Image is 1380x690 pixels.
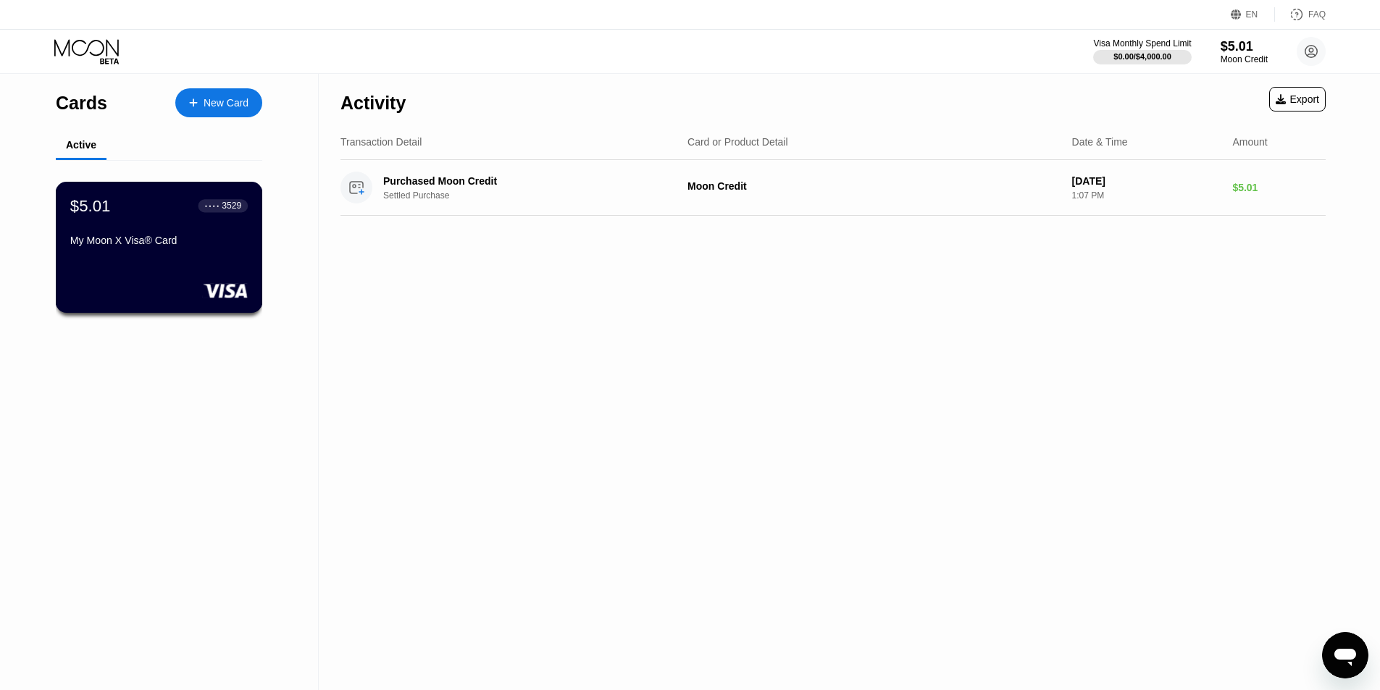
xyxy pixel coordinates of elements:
div: Moon Credit [1221,54,1268,64]
div: $5.01● ● ● ●3529My Moon X Visa® Card [57,182,262,312]
div: FAQ [1308,9,1326,20]
div: Card or Product Detail [687,136,788,148]
div: 1:07 PM [1072,190,1221,201]
div: Moon Credit [687,180,1061,192]
div: Amount [1232,136,1267,148]
div: Cards [56,93,107,114]
div: $5.01 [1221,39,1268,54]
div: Visa Monthly Spend Limit$0.00/$4,000.00 [1093,38,1191,64]
div: Settled Purchase [383,190,685,201]
div: [DATE] [1072,175,1221,187]
div: $5.01Moon Credit [1221,39,1268,64]
div: New Card [204,97,248,109]
div: FAQ [1275,7,1326,22]
div: $5.01 [70,196,111,215]
div: EN [1231,7,1275,22]
iframe: Botão para abrir a janela de mensagens [1322,632,1368,678]
div: Active [66,139,96,151]
div: Activity [340,93,406,114]
div: New Card [175,88,262,117]
div: Visa Monthly Spend Limit [1093,38,1191,49]
div: $5.01 [1232,182,1326,193]
div: $0.00 / $4,000.00 [1113,52,1171,61]
div: Purchased Moon Credit [383,175,664,187]
div: Transaction Detail [340,136,422,148]
div: EN [1246,9,1258,20]
div: Purchased Moon CreditSettled PurchaseMoon Credit[DATE]1:07 PM$5.01 [340,160,1326,216]
div: My Moon X Visa® Card [70,235,248,246]
div: Date & Time [1072,136,1128,148]
div: 3529 [222,201,241,211]
div: Export [1269,87,1326,112]
div: Export [1276,93,1319,105]
div: ● ● ● ● [205,203,219,208]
